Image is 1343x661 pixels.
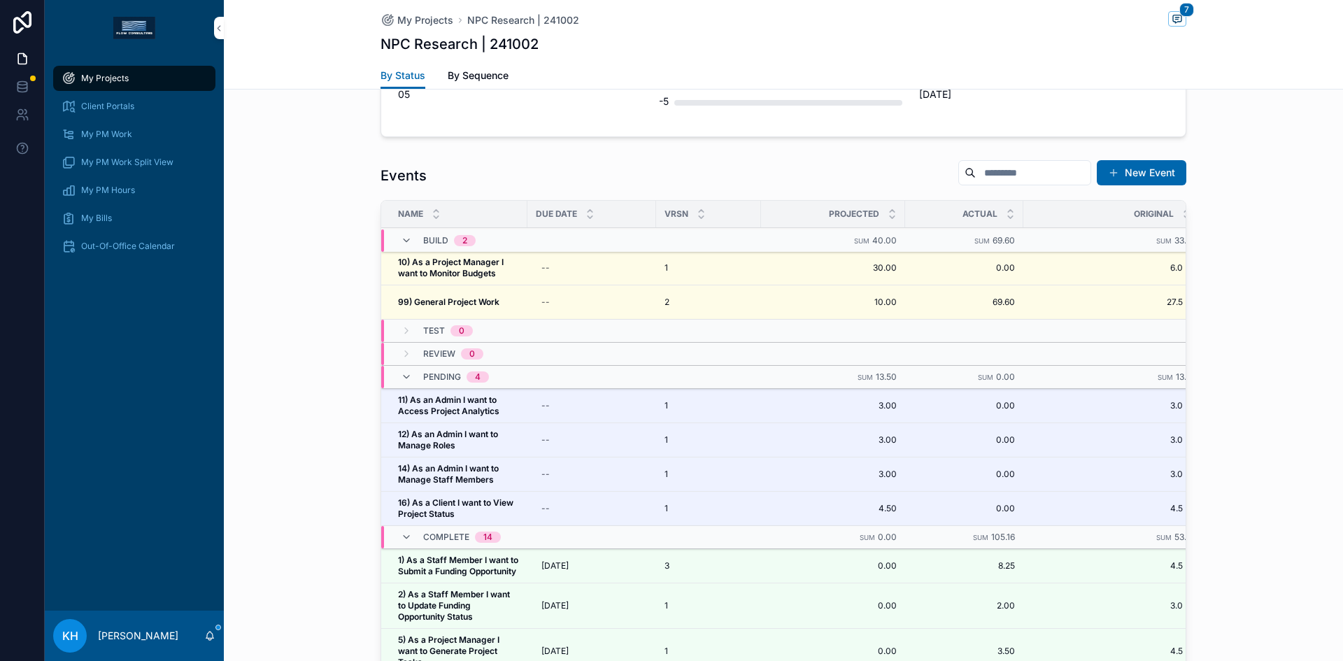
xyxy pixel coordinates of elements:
[53,178,215,203] a: My PM Hours
[398,497,516,519] strong: 16) As a Client I want to View Project Status
[397,13,453,27] span: My Projects
[469,348,475,360] div: 0
[1179,3,1194,17] span: 7
[398,463,501,485] strong: 14) As an Admin I want to Manage Staff Members
[978,374,993,381] small: Sum
[81,185,135,196] span: My PM Hours
[541,600,569,611] span: [DATE]
[1023,469,1183,480] span: 3.0
[872,235,897,246] span: 40.00
[53,94,215,119] a: Client Portals
[398,497,519,520] a: 16) As a Client I want to View Project Status
[541,469,550,480] div: --
[541,646,569,657] span: [DATE]
[536,395,648,417] a: --
[398,589,519,623] a: 2) As a Staff Member I want to Update Funding Opportunity Status
[398,297,519,308] a: 99) General Project Work
[1023,646,1183,657] a: 4.5
[1174,235,1191,246] span: 33.5
[878,532,897,542] span: 0.00
[536,463,648,485] a: --
[665,646,668,657] span: 1
[665,646,753,657] a: 1
[398,395,519,417] a: 11) As an Admin I want to Access Project Analytics
[483,532,492,543] div: 14
[1023,560,1183,571] a: 4.5
[423,348,455,360] span: Review
[914,469,1015,480] a: 0.00
[1023,400,1183,411] a: 3.0
[769,400,897,411] a: 3.00
[398,257,519,279] a: 10) As a Project Manager I want to Monitor Budgets
[769,262,897,273] a: 30.00
[81,73,129,84] span: My Projects
[381,13,453,27] a: My Projects
[398,257,506,278] strong: 10) As a Project Manager I want to Monitor Budgets
[991,532,1015,542] span: 105.16
[45,56,224,277] div: scrollable content
[1023,600,1183,611] span: 3.0
[665,262,668,273] span: 1
[536,595,648,617] a: [DATE]
[914,600,1015,611] a: 2.00
[914,560,1015,571] a: 8.25
[398,297,499,307] strong: 99) General Project Work
[541,503,550,514] div: --
[62,627,78,644] span: KH
[769,434,897,446] span: 3.00
[423,532,469,543] span: Complete
[919,87,1169,101] span: [DATE]
[398,87,648,101] span: 05
[769,297,897,308] a: 10.00
[536,257,648,279] a: --
[1023,297,1183,308] a: 27.5
[914,503,1015,514] span: 0.00
[665,297,753,308] a: 2
[665,600,668,611] span: 1
[53,150,215,175] a: My PM Work Split View
[541,262,550,273] div: --
[398,208,423,220] span: Name
[1176,371,1191,382] span: 13.5
[665,434,668,446] span: 1
[541,434,550,446] div: --
[769,600,897,611] a: 0.00
[914,434,1015,446] span: 0.00
[769,646,897,657] a: 0.00
[914,646,1015,657] span: 3.50
[1156,237,1172,245] small: Sum
[665,560,669,571] span: 3
[98,629,178,643] p: [PERSON_NAME]
[665,262,753,273] a: 1
[665,503,668,514] span: 1
[1023,262,1183,273] a: 6.0
[876,371,897,382] span: 13.50
[448,69,509,83] span: By Sequence
[993,235,1015,246] span: 69.60
[769,469,897,480] a: 3.00
[665,400,668,411] span: 1
[665,400,753,411] a: 1
[81,157,173,168] span: My PM Work Split View
[381,166,427,185] h1: Events
[467,13,579,27] a: NPC Research | 241002
[914,262,1015,273] a: 0.00
[398,429,519,451] a: 12) As an Admin I want to Manage Roles
[398,555,519,577] a: 1) As a Staff Member I want to Submit a Funding Opportunity
[536,429,648,451] a: --
[665,434,753,446] a: 1
[1097,160,1186,185] button: New Event
[1156,534,1172,541] small: Sum
[459,325,464,336] div: 0
[475,371,481,383] div: 4
[914,297,1015,308] a: 69.60
[1174,532,1191,542] span: 53.5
